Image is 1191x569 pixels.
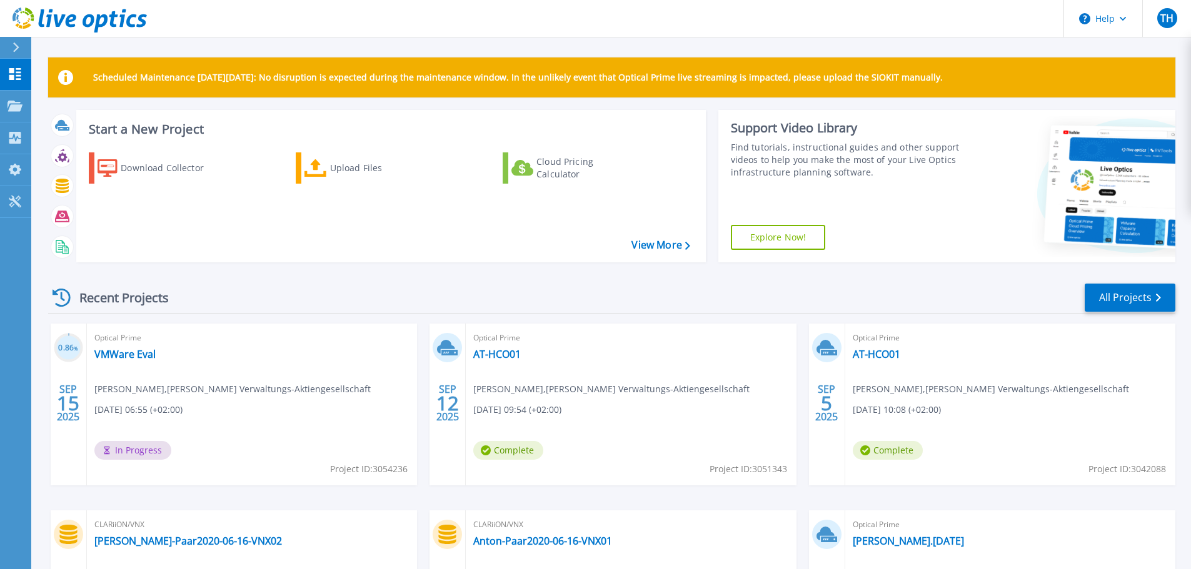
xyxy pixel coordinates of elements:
[473,382,750,396] span: [PERSON_NAME] , [PERSON_NAME] Verwaltungs-Aktiengesellschaft
[1088,462,1166,476] span: Project ID: 3042088
[94,518,410,532] span: CLARiiON/VNX
[1160,13,1173,23] span: TH
[57,398,79,408] span: 15
[56,380,80,426] div: SEP 2025
[536,156,636,181] div: Cloud Pricing Calculator
[94,441,171,460] span: In Progress
[503,152,642,184] a: Cloud Pricing Calculator
[94,403,183,417] span: [DATE] 06:55 (+02:00)
[853,382,1129,396] span: [PERSON_NAME] , [PERSON_NAME] Verwaltungs-Aktiengesellschaft
[473,348,521,360] a: AT-HCO01
[853,518,1168,532] span: Optical Prime
[853,403,941,417] span: [DATE] 10:08 (+02:00)
[473,331,788,345] span: Optical Prime
[710,462,787,476] span: Project ID: 3051343
[815,380,838,426] div: SEP 2025
[731,141,964,179] div: Find tutorials, instructional guides and other support videos to help you make the most of your L...
[94,331,410,345] span: Optical Prime
[473,518,788,532] span: CLARiiON/VNX
[89,122,690,136] h3: Start a New Project
[121,156,221,181] div: Download Collector
[473,403,561,417] span: [DATE] 09:54 (+02:00)
[853,348,900,360] a: AT-HCO01
[330,156,430,181] div: Upload Files
[1085,284,1175,312] a: All Projects
[473,441,543,460] span: Complete
[94,535,282,547] a: [PERSON_NAME]-Paar2020-06-16-VNX02
[821,398,832,408] span: 5
[436,380,460,426] div: SEP 2025
[93,72,943,82] p: Scheduled Maintenance [DATE][DATE]: No disruption is expected during the maintenance window. In t...
[731,225,826,250] a: Explore Now!
[74,345,78,352] span: %
[473,535,612,547] a: Anton-Paar2020-06-16-VNX01
[853,331,1168,345] span: Optical Prime
[54,341,83,355] h3: 0.86
[631,239,690,251] a: View More
[731,120,964,136] div: Support Video Library
[296,152,435,184] a: Upload Files
[853,535,964,547] a: [PERSON_NAME].[DATE]
[94,382,371,396] span: [PERSON_NAME] , [PERSON_NAME] Verwaltungs-Aktiengesellschaft
[48,282,186,313] div: Recent Projects
[94,348,156,360] a: VMWare Eval
[436,398,459,408] span: 12
[89,152,228,184] a: Download Collector
[853,441,923,460] span: Complete
[330,462,408,476] span: Project ID: 3054236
